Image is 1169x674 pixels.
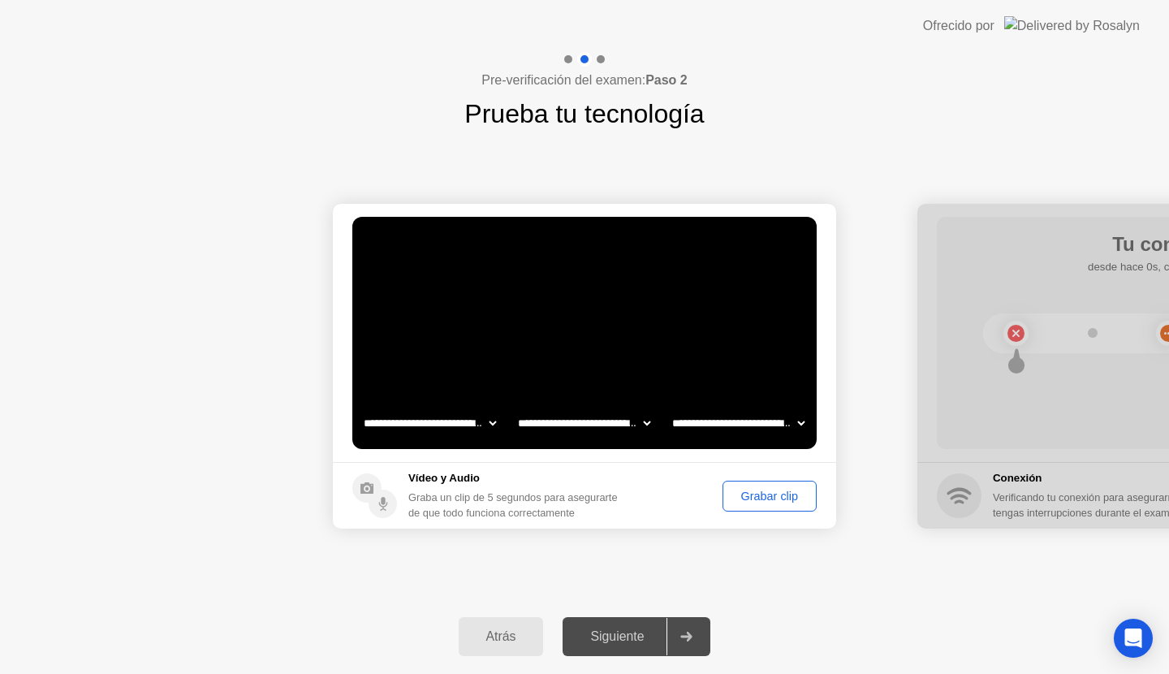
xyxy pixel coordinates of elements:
select: Available speakers [515,407,654,439]
div: Ofrecido por [923,16,994,36]
div: Graba un clip de 5 segundos para asegurarte de que todo funciona correctamente [408,490,625,521]
div: Open Intercom Messenger [1114,619,1153,658]
img: Delivered by Rosalyn [1004,16,1140,35]
div: Atrás [464,629,539,644]
select: Available cameras [360,407,499,439]
button: Atrás [459,617,544,656]
h1: Prueba tu tecnología [464,94,704,133]
select: Available microphones [669,407,808,439]
b: Paso 2 [645,73,688,87]
h4: Pre-verificación del examen: [481,71,687,90]
div: Siguiente [567,629,666,644]
div: Grabar clip [728,490,811,503]
button: Grabar clip [723,481,817,512]
button: Siguiente [563,617,710,656]
h5: Vídeo y Audio [408,470,625,486]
